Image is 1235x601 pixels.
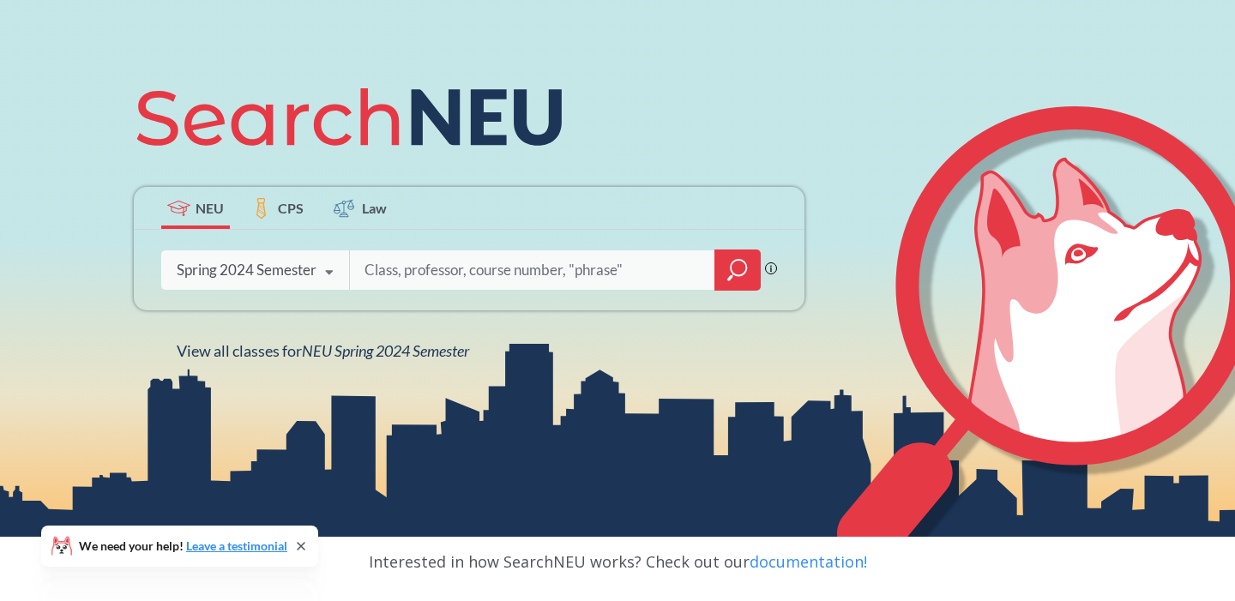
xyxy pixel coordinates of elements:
span: View all classes for [177,341,469,360]
span: Law [362,198,387,218]
span: CPS [278,198,304,218]
a: documentation! [750,551,867,572]
svg: magnifying glass [727,258,748,282]
input: Class, professor, course number, "phrase" [363,252,702,288]
span: NEU Spring 2024 Semester [302,341,469,360]
span: NEU [196,198,224,218]
div: magnifying glass [714,249,761,291]
div: Spring 2024 Semester [177,261,316,279]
